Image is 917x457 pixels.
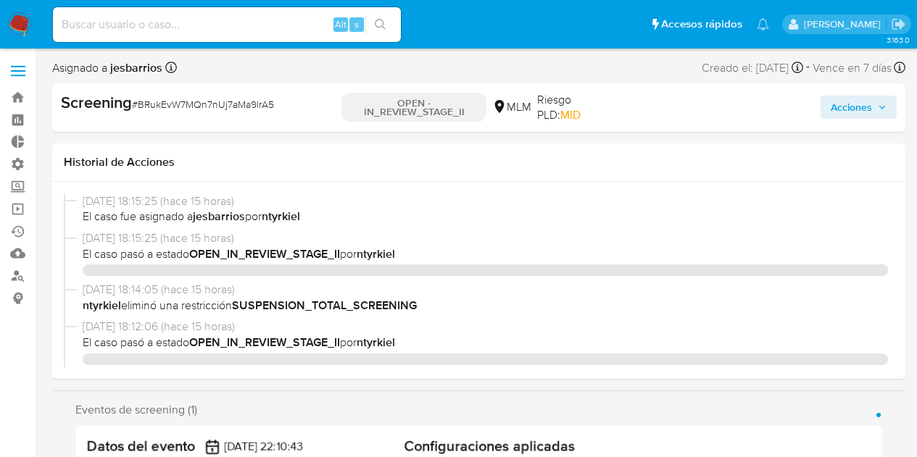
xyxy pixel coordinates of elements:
b: Screening [61,91,132,114]
a: Salir [891,17,906,32]
span: Acciones [831,96,872,119]
span: Riesgo PLD: [537,92,616,123]
span: s [354,17,359,31]
a: Notificaciones [757,18,769,30]
input: Buscar usuario o caso... [53,15,401,34]
button: search-icon [365,14,395,35]
span: # BRukEvW7MQn7nUj7aMa9lrA5 [132,97,274,112]
p: nicolas.tyrkiel@mercadolibre.com [804,17,886,31]
span: Alt [335,17,347,31]
div: Creado el: [DATE] [702,58,803,77]
span: Vence en 7 días [813,60,892,76]
button: Acciones [821,96,897,119]
span: Accesos rápidos [661,17,742,32]
b: jesbarrios [107,59,162,76]
span: - [806,58,810,77]
div: MLM [492,99,531,115]
p: OPEN - IN_REVIEW_STAGE_II [341,93,486,122]
span: Asignado a [52,60,162,76]
span: MID [560,106,581,123]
